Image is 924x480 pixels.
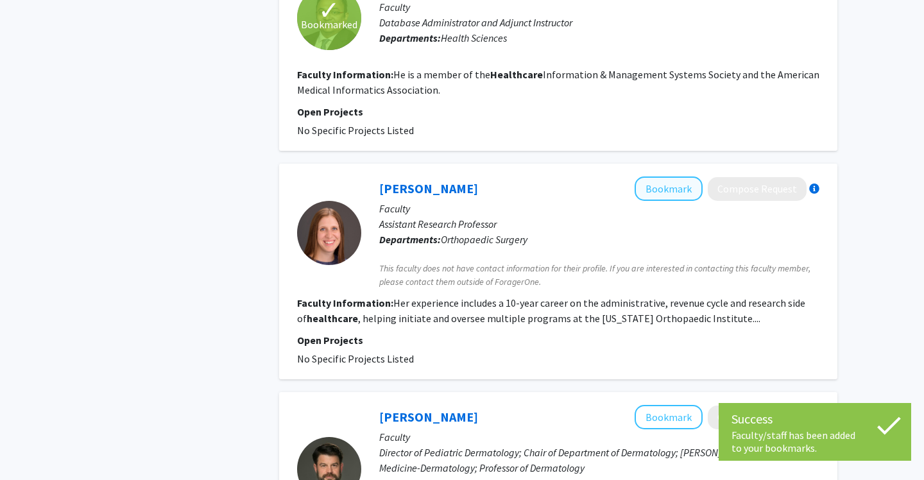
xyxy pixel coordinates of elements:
p: Faculty [379,201,819,216]
p: Open Projects [297,104,819,119]
span: This faculty does not have contact information for their profile. If you are interested in contac... [379,262,819,289]
div: More information [809,184,819,194]
p: Faculty [379,429,819,445]
span: Health Sciences [441,31,507,44]
span: Orthopaedic Surgery [441,233,527,246]
b: Departments: [379,233,441,246]
button: Compose Request to Jonathan Dyer [708,406,807,429]
a: [PERSON_NAME] [379,409,478,425]
span: Bookmarked [301,17,357,32]
p: Database Administrator and Adjunct Instructor [379,15,819,30]
button: Add Jonathan Dyer to Bookmarks [635,405,703,429]
span: No Specific Projects Listed [297,124,414,137]
button: Compose Request to Kylee Rucinski [708,177,807,201]
b: Departments: [379,31,441,44]
a: [PERSON_NAME] [379,180,478,196]
p: Assistant Research Professor [379,216,819,232]
fg-read-more: Her experience includes a 10-year career on the administrative, revenue cycle and research side o... [297,296,805,325]
div: Success [732,409,898,429]
span: ✓ [318,4,340,17]
p: Open Projects [297,332,819,348]
b: Faculty Information: [297,68,393,81]
b: healthcare [307,312,358,325]
b: Healthcare [490,68,543,81]
p: Director of Pediatric Dermatology; Chair of Department of Dermatology; [PERSON_NAME] Chair in Med... [379,445,819,476]
fg-read-more: He is a member of the Information & Management Systems Society and the American Medical Informati... [297,68,819,96]
iframe: Chat [10,422,55,470]
div: Faculty/staff has been added to your bookmarks. [732,429,898,454]
span: No Specific Projects Listed [297,352,414,365]
b: Faculty Information: [297,296,393,309]
button: Add Kylee Rucinski to Bookmarks [635,176,703,201]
